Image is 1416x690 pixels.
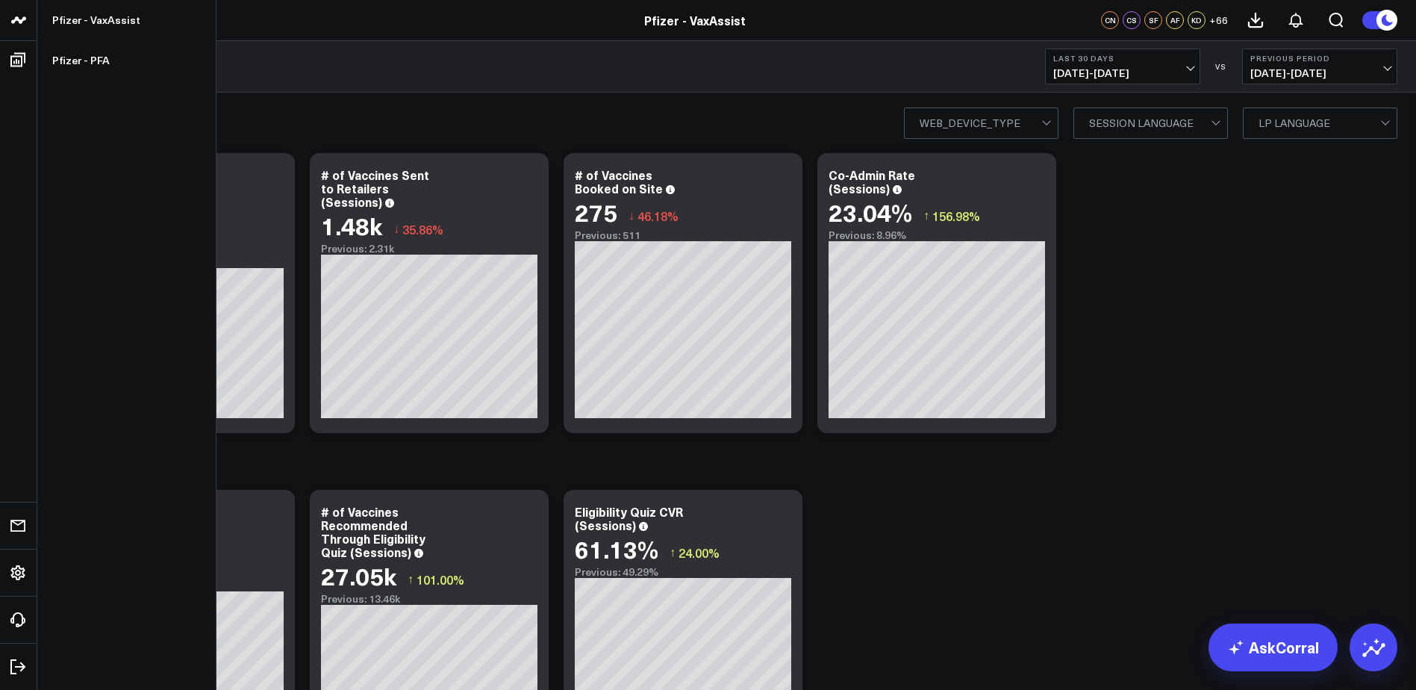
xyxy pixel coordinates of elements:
b: Last 30 Days [1053,54,1192,63]
div: CS [1123,11,1141,29]
div: 275 [575,199,617,226]
span: 101.00% [417,571,464,588]
a: Pfizer - VaxAssist [644,12,746,28]
span: 156.98% [932,208,980,224]
div: Previous: 8.96% [829,229,1045,241]
div: # of Vaccines Booked on Site [575,167,663,196]
b: Previous Period [1250,54,1389,63]
span: 46.18% [637,208,679,224]
span: 24.00% [679,544,720,561]
div: Previous: 13.46k [321,593,537,605]
span: ↓ [393,220,399,239]
div: # of Vaccines Sent to Retailers (Sessions) [321,167,429,210]
a: Pfizer - PFA [37,40,216,81]
div: VS [1208,62,1235,71]
span: ↓ [629,206,634,226]
button: +66 [1209,11,1228,29]
button: Last 30 Days[DATE]-[DATE] [1045,49,1200,84]
a: AskCorral [1208,624,1338,671]
div: 61.13% [575,535,658,562]
span: + 66 [1209,15,1228,25]
span: ↑ [408,570,414,589]
div: 1.48k [321,212,382,239]
span: [DATE] - [DATE] [1250,67,1389,79]
div: SF [1144,11,1162,29]
div: KD [1188,11,1206,29]
div: Previous: 2.31k [321,243,537,255]
div: CN [1101,11,1119,29]
div: AF [1166,11,1184,29]
span: ↑ [670,543,676,562]
span: ↑ [923,206,929,226]
div: Co-Admin Rate (Sessions) [829,167,915,196]
div: Previous: 49.29% [575,566,791,578]
button: Previous Period[DATE]-[DATE] [1242,49,1397,84]
span: [DATE] - [DATE] [1053,67,1192,79]
div: Eligibility Quiz CVR (Sessions) [575,503,683,533]
div: # of Vaccines Recommended Through Eligibility Quiz (Sessions) [321,503,425,560]
div: Previous: 511 [575,229,791,241]
div: 27.05k [321,562,396,589]
div: 23.04% [829,199,912,226]
span: 35.86% [402,221,443,237]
